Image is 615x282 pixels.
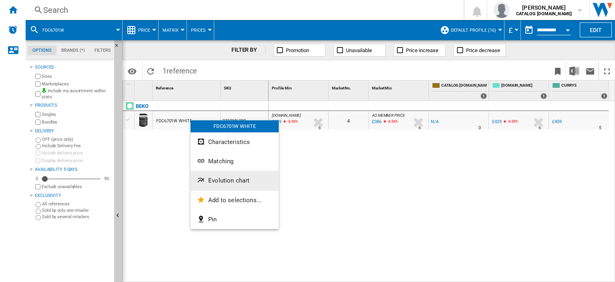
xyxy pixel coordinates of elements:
span: Characteristics [208,138,250,146]
button: Pin... [191,210,279,229]
span: Add to selections... [208,197,261,204]
button: Characteristics [191,132,279,152]
button: Add to selections... [191,191,279,210]
div: FDC6701W WHITE [191,120,279,132]
span: Evolution chart [208,177,249,184]
button: Evolution chart [191,171,279,190]
span: Matching [208,158,233,165]
button: Matching [191,152,279,171]
span: Pin [208,216,217,223]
